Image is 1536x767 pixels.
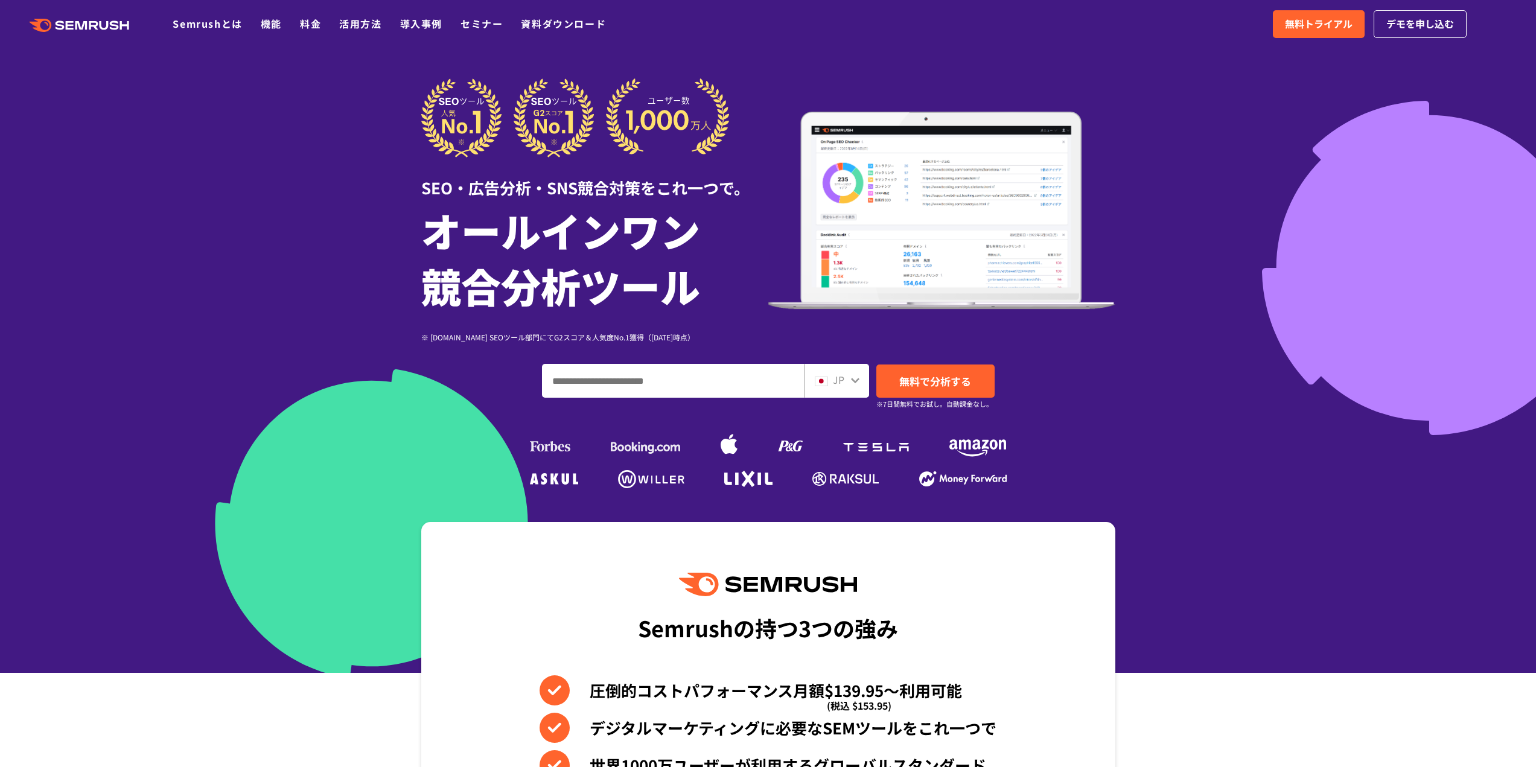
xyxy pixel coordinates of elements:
[1374,10,1467,38] a: デモを申し込む
[876,364,995,398] a: 無料で分析する
[1273,10,1365,38] a: 無料トライアル
[400,16,442,31] a: 導入事例
[421,202,768,313] h1: オールインワン 競合分析ツール
[421,331,768,343] div: ※ [DOMAIN_NAME] SEOツール部門にてG2スコア＆人気度No.1獲得（[DATE]時点）
[173,16,242,31] a: Semrushとは
[339,16,381,31] a: 活用方法
[827,690,891,721] span: (税込 $153.95)
[679,573,856,596] img: Semrush
[638,605,898,650] div: Semrushの持つ3つの強み
[833,372,844,387] span: JP
[543,364,804,397] input: ドメイン、キーワードまたはURLを入力してください
[540,713,996,743] li: デジタルマーケティングに必要なSEMツールをこれ一つで
[876,398,993,410] small: ※7日間無料でお試し。自動課金なし。
[1386,16,1454,32] span: デモを申し込む
[421,158,768,199] div: SEO・広告分析・SNS競合対策をこれ一つで。
[300,16,321,31] a: 料金
[1285,16,1353,32] span: 無料トライアル
[261,16,282,31] a: 機能
[460,16,503,31] a: セミナー
[899,374,971,389] span: 無料で分析する
[540,675,996,705] li: 圧倒的コストパフォーマンス月額$139.95〜利用可能
[521,16,606,31] a: 資料ダウンロード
